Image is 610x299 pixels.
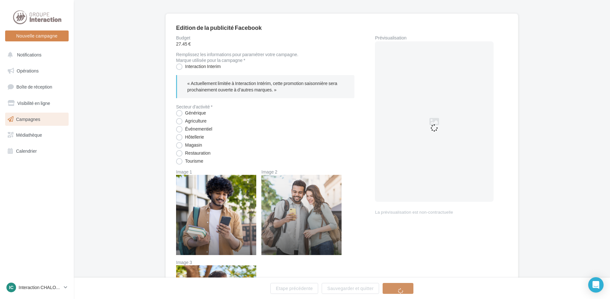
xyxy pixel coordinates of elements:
span: Opérations [17,68,38,73]
label: Image 2 [261,170,342,174]
a: Calendrier [4,144,70,158]
label: Marque utilisée pour la campagne * [176,58,245,63]
a: Boîte de réception [4,80,70,94]
label: Restauration [176,150,210,157]
div: Edition de la publicité Facebook [176,25,262,30]
label: Événementiel [176,126,212,132]
label: Magasin [176,142,202,149]
span: Campagnes [16,116,40,122]
label: Image 3 [176,260,256,265]
button: Sauvegarder et quitter [322,283,379,294]
a: Médiathèque [4,128,70,142]
img: Image 2 [261,175,342,255]
label: Hôtellerie [176,134,204,141]
button: Etape précédente [270,283,318,294]
span: IC [9,284,13,291]
button: Notifications [4,48,67,62]
span: Notifications [17,52,41,57]
label: Interaction Interim [176,64,221,70]
img: Image 1 [176,175,256,255]
label: Secteur d'activité * [176,105,213,109]
p: « Actuellement limitée à Interaction Intérim, cette promotion saisonnière sera prochainement ouve... [187,80,344,93]
label: Budget [176,36,354,40]
span: 27.45 € [176,41,354,47]
label: Agriculture [176,118,207,124]
span: Boîte de réception [16,84,52,90]
span: Médiathèque [16,132,42,138]
label: Image 1 [176,170,256,174]
label: Tourisme [176,158,203,165]
span: Visibilité en ligne [17,100,50,106]
div: Remplissez les informations pour paramétrer votre campagne. [176,52,354,57]
a: Visibilité en ligne [4,97,70,110]
label: Générique [176,110,206,116]
a: IC Interaction CHALONS EN [GEOGRAPHIC_DATA] [5,281,69,294]
a: Opérations [4,64,70,78]
span: Calendrier [16,148,37,154]
p: Interaction CHALONS EN [GEOGRAPHIC_DATA] [19,284,61,291]
div: Prévisualisation [375,36,508,40]
div: Open Intercom Messenger [588,277,604,293]
button: Nouvelle campagne [5,30,69,41]
a: Campagnes [4,113,70,126]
